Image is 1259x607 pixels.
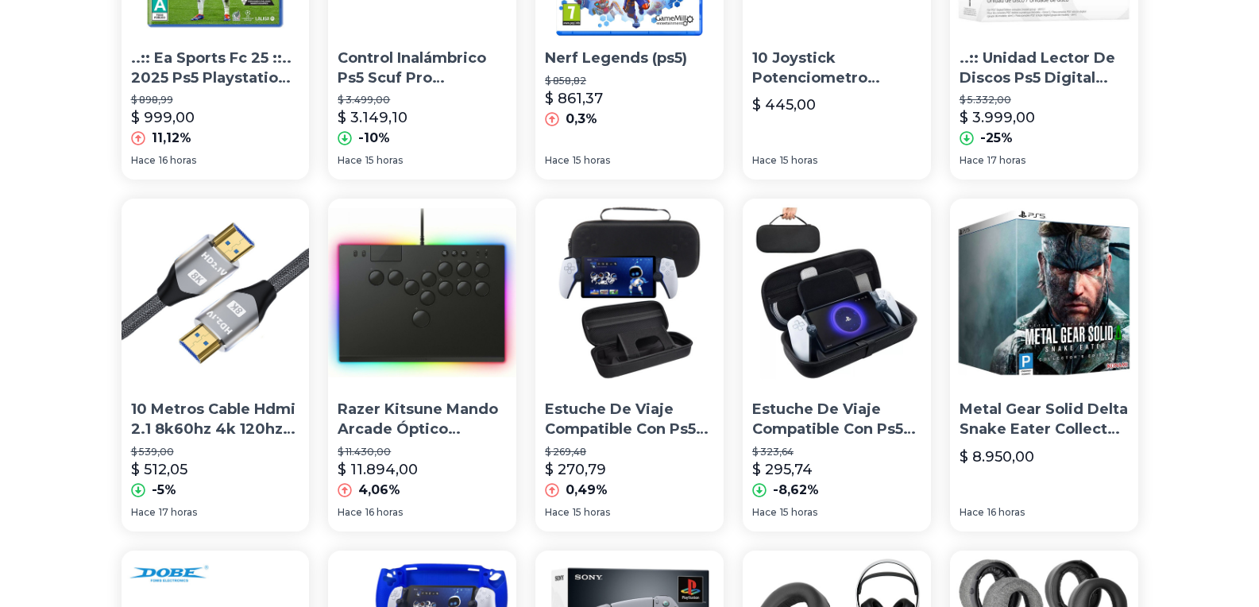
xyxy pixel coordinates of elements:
p: $ 861,37 [545,87,603,110]
span: Hace [545,154,570,167]
p: $ 445,00 [752,94,816,116]
span: Hace [545,506,570,519]
span: Hace [131,154,156,167]
p: -25% [980,129,1013,148]
span: 15 horas [573,506,610,519]
span: 16 horas [365,506,403,519]
span: 15 horas [573,154,610,167]
p: $ 512,05 [131,458,187,481]
p: $ 11.894,00 [338,458,418,481]
p: $ 5.332,00 [960,94,1129,106]
p: -10% [358,129,390,148]
p: Nerf Legends (ps5) [545,48,714,68]
p: 4,06% [358,481,400,500]
img: Metal Gear Solid Delta Snake Eater Collector Edition Ps5 Pre [950,199,1138,387]
p: -8,62% [773,481,819,500]
p: 11,12% [152,129,191,148]
img: 10 Metros Cable Hdmi 2.1 8k60hz 4k 120hz Ps5 Xbox Full Vídeo [122,199,310,387]
p: $ 539,00 [131,446,300,458]
span: 17 horas [987,154,1025,167]
a: Estuche De Viaje Compatible Con Ps5 Portal Alta ProteccionEstuche De Viaje Compatible Con Ps5 Por... [743,199,931,531]
p: $ 3.499,00 [338,94,507,106]
p: $ 269,48 [545,446,714,458]
p: 10 Metros Cable Hdmi 2.1 8k60hz 4k 120hz Ps5 Xbox Full Vídeo [131,400,300,439]
a: Estuche De Viaje Compatible Con Ps5 Portal Alta ProteccionEstuche De Viaje Compatible Con Ps5 Por... [535,199,724,531]
span: Hace [960,506,984,519]
p: $ 270,79 [545,458,606,481]
span: Hace [960,154,984,167]
p: $ 999,00 [131,106,195,129]
p: Control Inalámbrico Ps5 Scuf Pro Dualsense [338,48,507,88]
p: Metal Gear Solid Delta Snake Eater Collector Edition Ps5 Pre [960,400,1129,439]
span: 15 horas [780,154,817,167]
span: Hace [338,506,362,519]
img: Razer Kitsune Mando Arcade Óptico Multibotón Para Ps5 Y Pc [328,199,516,387]
p: 10 Joystick Potenciometro Efecto Hall Magnetico Para Ps5 [752,48,921,88]
p: -5% [152,481,176,500]
span: Hace [131,506,156,519]
p: $ 858,82 [545,75,714,87]
span: 15 horas [365,154,403,167]
span: 15 horas [780,506,817,519]
a: Razer Kitsune Mando Arcade Óptico Multibotón Para Ps5 Y PcRazer Kitsune Mando Arcade Óptico Multi... [328,199,516,531]
span: Hace [752,154,777,167]
p: $ 8.950,00 [960,446,1034,468]
span: Hace [752,506,777,519]
img: Estuche De Viaje Compatible Con Ps5 Portal Alta Proteccion [535,199,724,387]
a: 10 Metros Cable Hdmi 2.1 8k60hz 4k 120hz Ps5 Xbox Full Vídeo10 Metros Cable Hdmi 2.1 8k60hz 4k 12... [122,199,310,531]
p: $ 323,64 [752,446,921,458]
p: Estuche De Viaje Compatible Con Ps5 Portal Alta Proteccion [752,400,921,439]
p: ..:: Ea Sports Fc 25 ::.. 2025 Ps5 Playstation 4 [131,48,300,88]
p: Razer Kitsune Mando Arcade Óptico Multibotón Para Ps5 Y Pc [338,400,507,439]
p: $ 3.149,10 [338,106,407,129]
span: Hace [338,154,362,167]
p: 0,3% [566,110,597,129]
p: $ 295,74 [752,458,813,481]
a: Metal Gear Solid Delta Snake Eater Collector Edition Ps5 PreMetal Gear Solid Delta Snake Eater Co... [950,199,1138,531]
p: $ 11.430,00 [338,446,507,458]
p: $ 3.999,00 [960,106,1035,129]
p: ..:: Unidad Lector De Discos Ps5 Digital Slim ::.. [960,48,1129,88]
p: 0,49% [566,481,608,500]
span: 17 horas [159,506,197,519]
img: Estuche De Viaje Compatible Con Ps5 Portal Alta Proteccion [743,199,931,387]
span: 16 horas [987,506,1025,519]
p: Estuche De Viaje Compatible Con Ps5 Portal Alta Proteccion [545,400,714,439]
span: 16 horas [159,154,196,167]
p: $ 898,99 [131,94,300,106]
